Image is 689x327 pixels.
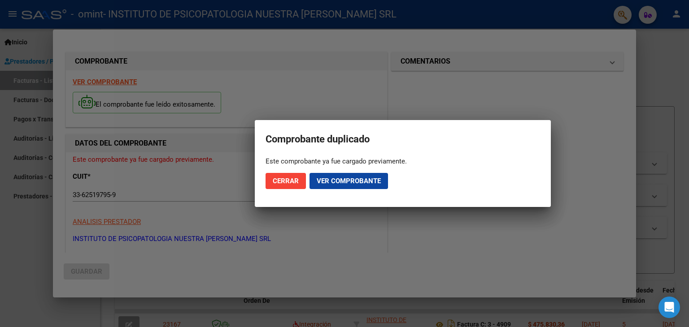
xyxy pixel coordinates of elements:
span: Ver comprobante [317,177,381,185]
button: Ver comprobante [310,173,388,189]
h2: Comprobante duplicado [266,131,540,148]
span: Cerrar [273,177,299,185]
div: Open Intercom Messenger [658,297,680,318]
button: Cerrar [266,173,306,189]
div: Este comprobante ya fue cargado previamente. [266,157,540,166]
